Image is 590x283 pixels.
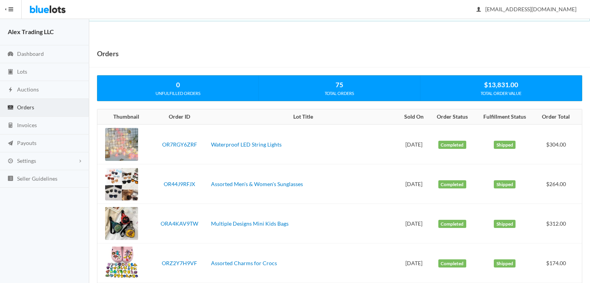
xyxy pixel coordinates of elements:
[17,157,36,164] span: Settings
[259,90,420,97] div: TOTAL ORDERS
[398,204,430,243] td: [DATE]
[162,141,197,148] a: OR7RGY6ZRF
[161,220,198,227] a: ORA4KAV9TW
[494,259,516,268] label: Shipped
[164,181,195,187] a: OR44J9RFJX
[176,81,180,89] strong: 0
[535,243,582,283] td: $174.00
[7,104,14,112] ion-icon: cash
[17,104,34,110] span: Orders
[494,220,516,228] label: Shipped
[494,180,516,189] label: Shipped
[97,90,258,97] div: UNFULFILLED ORDERS
[475,6,483,14] ion-icon: person
[420,90,582,97] div: TOTAL ORDER VALUE
[97,48,119,59] h1: Orders
[7,69,14,76] ion-icon: clipboard
[438,141,466,149] label: Completed
[535,164,582,204] td: $264.00
[477,6,576,12] span: [EMAIL_ADDRESS][DOMAIN_NAME]
[17,140,36,146] span: Payouts
[438,180,466,189] label: Completed
[7,140,14,147] ion-icon: paper plane
[7,51,14,58] ion-icon: speedometer
[97,109,151,125] th: Thumbnail
[7,86,14,94] ion-icon: flash
[398,243,430,283] td: [DATE]
[7,122,14,129] ion-icon: calculator
[211,181,303,187] a: Assorted Men's & Women's Sunglasses
[438,259,466,268] label: Completed
[484,81,518,89] strong: $13,831.00
[211,141,282,148] a: Waterproof LED String Lights
[535,109,582,125] th: Order Total
[162,260,197,266] a: ORZ2Y7H9VF
[17,50,44,57] span: Dashboard
[8,28,54,35] strong: Alex Trading LLC
[211,220,289,227] a: Multiple Designs Mini Kids Bags
[211,260,277,266] a: Assorted Charms for Crocs
[398,124,430,164] td: [DATE]
[398,164,430,204] td: [DATE]
[17,122,37,128] span: Invoices
[7,158,14,165] ion-icon: cog
[208,109,398,125] th: Lot Title
[17,86,39,93] span: Auctions
[17,68,27,75] span: Lots
[475,109,535,125] th: Fulfillment Status
[17,175,57,182] span: Seller Guidelines
[494,141,516,149] label: Shipped
[535,204,582,243] td: $312.00
[535,124,582,164] td: $304.00
[398,109,430,125] th: Sold On
[336,81,343,89] strong: 75
[429,109,475,125] th: Order Status
[438,220,466,228] label: Completed
[151,109,208,125] th: Order ID
[7,175,14,183] ion-icon: list box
